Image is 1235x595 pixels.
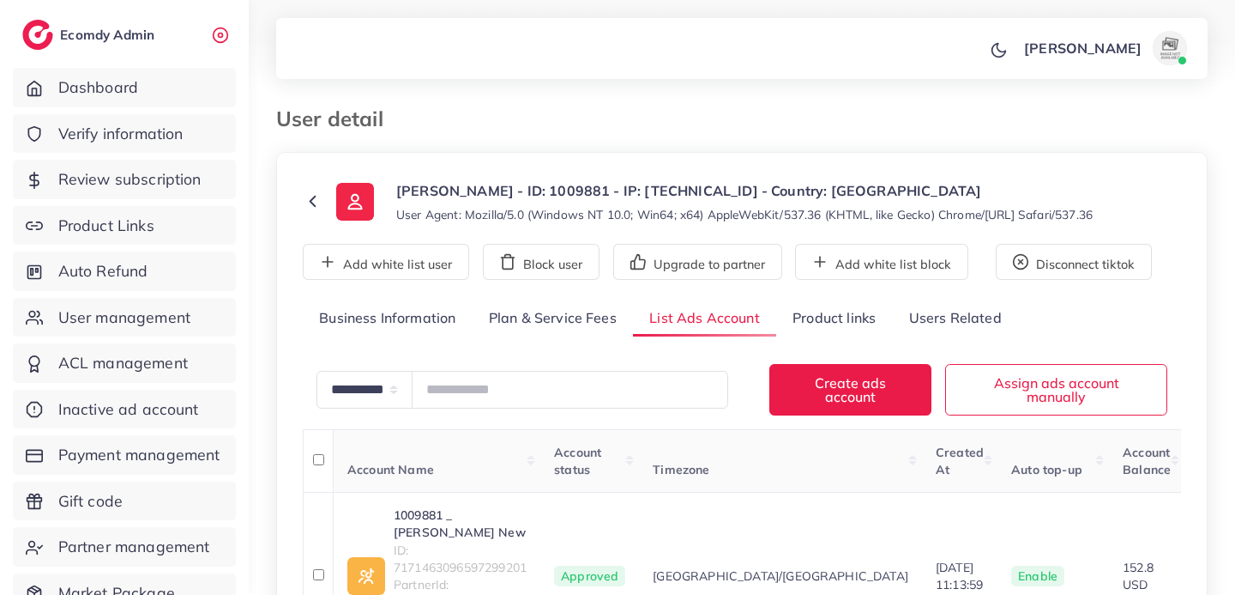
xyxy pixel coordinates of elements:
a: Product links [776,301,892,337]
span: ID: 7171463096597299201 [394,542,527,577]
a: Payment management [13,435,236,475]
p: [PERSON_NAME] [1024,38,1142,58]
a: Verify information [13,114,236,154]
button: Assign ads account manually [945,364,1167,415]
span: Review subscription [58,168,202,191]
p: [PERSON_NAME] - ID: 1009881 - IP: [TECHNICAL_ID] - Country: [GEOGRAPHIC_DATA] [396,180,1093,201]
h3: User detail [276,106,397,131]
a: User management [13,298,236,337]
button: Create ads account [769,364,931,415]
a: Product Links [13,206,236,246]
span: Approved [554,566,625,586]
a: logoEcomdy Admin [22,20,159,50]
a: Gift code [13,482,236,521]
a: Dashboard [13,68,236,107]
a: ACL management [13,343,236,383]
button: Upgrade to partner [613,244,782,280]
span: Product Links [58,215,154,237]
span: Created At [936,445,984,477]
span: Payment management [58,444,220,466]
a: Auto Refund [13,252,236,291]
button: Add white list block [795,244,968,280]
a: Partner management [13,527,236,567]
span: Account status [554,445,601,477]
span: [GEOGRAPHIC_DATA]/[GEOGRAPHIC_DATA] [653,568,908,585]
span: [DATE] 11:13:59 [936,560,983,592]
a: Review subscription [13,160,236,199]
img: ic-user-info.36bf1079.svg [336,183,374,221]
button: Add white list user [303,244,469,280]
span: ACL management [58,352,188,374]
img: avatar [1153,31,1187,65]
span: Verify information [58,123,184,145]
a: Plan & Service Fees [473,301,633,337]
span: Timezone [653,462,709,477]
span: Auto Refund [58,260,148,282]
span: User management [58,307,190,329]
span: enable [1018,568,1057,584]
span: Gift code [58,490,123,513]
a: List Ads Account [633,301,776,337]
span: Partner management [58,536,210,558]
span: Dashboard [58,76,138,99]
a: Inactive ad account [13,390,236,429]
span: Inactive ad account [58,398,199,421]
a: [PERSON_NAME]avatar [1015,31,1194,65]
h2: Ecomdy Admin [60,27,159,43]
button: Disconnect tiktok [996,244,1152,280]
button: Block user [483,244,599,280]
span: Auto top-up [1011,462,1082,477]
a: Business Information [303,301,473,337]
span: Account Balance [1123,445,1171,477]
a: 1009881 _ [PERSON_NAME] New [394,507,527,542]
img: logo [22,20,53,50]
img: ic-ad-info.7fc67b75.svg [347,557,385,595]
span: 152.8 USD [1123,560,1154,592]
small: User Agent: Mozilla/5.0 (Windows NT 10.0; Win64; x64) AppleWebKit/537.36 (KHTML, like Gecko) Chro... [396,206,1093,223]
a: Users Related [892,301,1017,337]
span: Account Name [347,462,434,477]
